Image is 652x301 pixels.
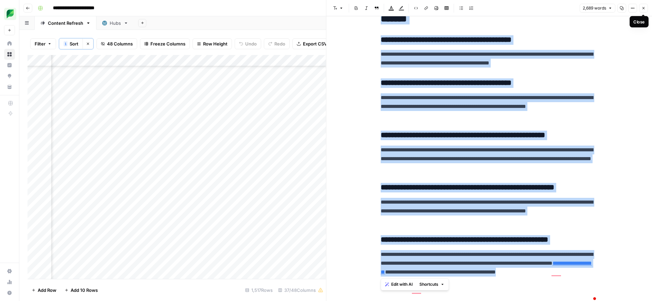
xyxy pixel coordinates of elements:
[4,60,15,71] a: Insights
[150,40,185,47] span: Freeze Columns
[193,38,232,49] button: Row Height
[38,287,56,294] span: Add Row
[30,38,56,49] button: Filter
[107,40,133,47] span: 48 Columns
[583,5,606,11] span: 2,689 words
[419,281,438,287] span: Shortcuts
[235,38,261,49] button: Undo
[28,285,60,296] button: Add Row
[292,38,331,49] button: Export CSV
[417,280,447,289] button: Shortcuts
[303,40,327,47] span: Export CSV
[64,41,68,46] div: 1
[70,40,78,47] span: Sort
[634,19,645,25] div: Close
[274,40,285,47] span: Redo
[96,16,134,30] a: Hubs
[96,38,137,49] button: 48 Columns
[110,20,121,26] div: Hubs
[65,41,67,46] span: 1
[242,285,275,296] div: 1,517 Rows
[4,5,15,22] button: Workspace: SproutSocial
[4,49,15,60] a: Browse
[48,20,83,26] div: Content Refresh
[4,71,15,81] a: Opportunities
[4,81,15,92] a: Your Data
[4,287,15,298] button: Help + Support
[382,280,415,289] button: Edit with AI
[35,16,96,30] a: Content Refresh
[264,38,290,49] button: Redo
[59,38,83,49] button: 1Sort
[4,277,15,287] a: Usage
[60,285,102,296] button: Add 10 Rows
[4,266,15,277] a: Settings
[4,38,15,49] a: Home
[245,40,257,47] span: Undo
[140,38,190,49] button: Freeze Columns
[391,281,413,287] span: Edit with AI
[275,285,326,296] div: 37/48 Columns
[4,8,16,20] img: SproutSocial Logo
[35,40,46,47] span: Filter
[580,4,615,13] button: 2,689 words
[71,287,98,294] span: Add 10 Rows
[203,40,228,47] span: Row Height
